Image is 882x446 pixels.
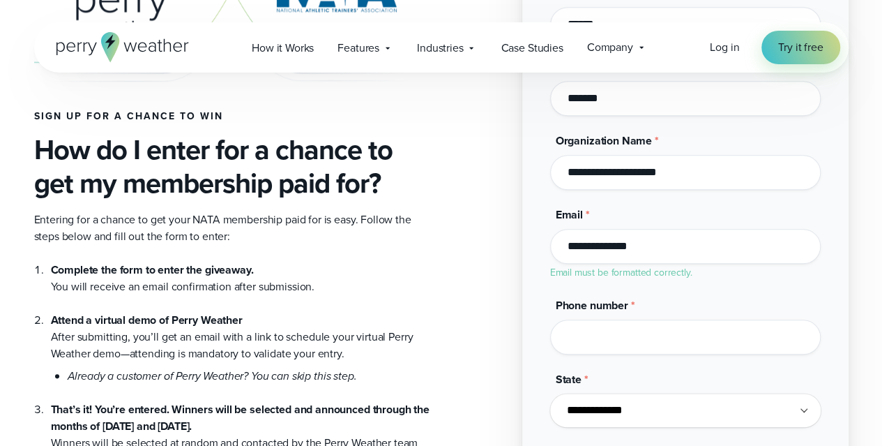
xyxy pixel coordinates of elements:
[556,297,628,313] span: Phone number
[550,265,692,280] label: Email must be formatted correctly.
[51,401,429,434] strong: That’s it! You’re entered. Winners will be selected and announced through the months of [DATE] an...
[252,40,314,57] span: How it Works
[34,211,430,245] p: Entering for a chance to get your NATA membership paid for is easy. Follow the steps below and fi...
[556,133,652,149] span: Organization Name
[417,40,463,57] span: Industries
[34,111,430,122] h4: Sign up for a chance to win
[761,31,839,64] a: Try it free
[556,371,581,387] span: State
[556,207,583,223] span: Email
[710,39,739,56] a: Log in
[778,39,823,56] span: Try it free
[34,133,430,200] h3: How do I enter for a chance to get my membership paid for?
[489,34,575,62] a: Case Studies
[68,368,357,384] em: Already a customer of Perry Weather? You can skip this step.
[51,295,430,385] li: After submitting, you’ll get an email with a link to schedule your virtual Perry Weather demo—att...
[710,39,739,55] span: Log in
[337,40,379,57] span: Features
[51,262,430,295] li: You will receive an email confirmation after submission.
[51,312,243,328] strong: Attend a virtual demo of Perry Weather
[240,34,326,62] a: How it Works
[51,262,254,278] strong: Complete the form to enter the giveaway.
[587,39,633,56] span: Company
[501,40,563,57] span: Case Studies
